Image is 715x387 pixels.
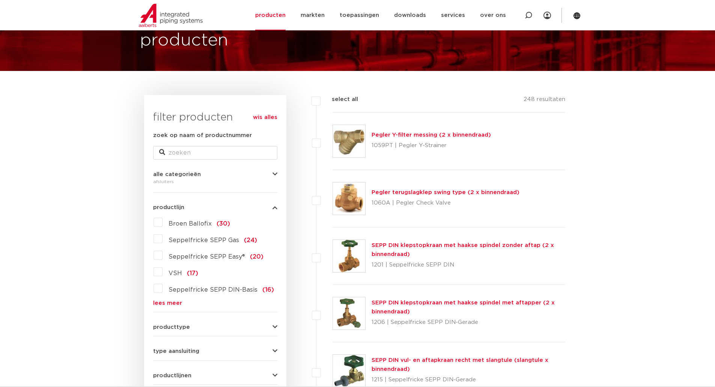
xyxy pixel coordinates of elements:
[372,140,491,152] p: 1059PT | Pegler Y-Strainer
[372,242,554,257] a: SEPP DIN klepstopkraan met haakse spindel zonder aftap (2 x binnendraad)
[333,182,365,215] img: Thumbnail for Pegler terugslagklep swing type (2 x binnendraad)
[372,374,566,386] p: 1215 | Seppelfricke SEPP DIN-Gerade
[153,300,277,306] a: lees meer
[153,373,191,378] span: productlijnen
[153,172,201,177] span: alle categorieën
[372,259,566,271] p: 1201 | Seppelfricke SEPP DIN
[262,287,274,293] span: (16)
[333,355,365,387] img: Thumbnail for SEPP DIN vul- en aftapkraan recht met slangtule (slangtule x binnendraad)
[153,324,277,330] button: producttype
[321,95,358,104] label: select all
[244,237,257,243] span: (24)
[153,110,277,125] h3: filter producten
[217,221,230,227] span: (30)
[250,254,263,260] span: (20)
[524,95,565,107] p: 248 resultaten
[153,348,277,354] button: type aansluiting
[372,197,519,209] p: 1060A | Pegler Check Valve
[153,205,277,210] button: productlijn
[169,237,239,243] span: Seppelfricke SEPP Gas
[153,324,190,330] span: producttype
[253,113,277,122] a: wis alles
[169,287,257,293] span: Seppelfricke SEPP DIN-Basis
[153,373,277,378] button: productlijnen
[169,270,182,276] span: VSH
[333,125,365,157] img: Thumbnail for Pegler Y-filter messing (2 x binnendraad)
[372,357,548,372] a: SEPP DIN vul- en aftapkraan recht met slangtule (slangtule x binnendraad)
[153,348,199,354] span: type aansluiting
[153,172,277,177] button: alle categorieën
[140,29,228,53] h1: producten
[372,316,566,328] p: 1206 | Seppelfricke SEPP DIN-Gerade
[372,132,491,138] a: Pegler Y-filter messing (2 x binnendraad)
[153,146,277,160] input: zoeken
[153,177,277,186] div: afsluiters
[153,131,252,140] label: zoek op naam of productnummer
[169,254,245,260] span: Seppelfricke SEPP Easy®
[153,205,184,210] span: productlijn
[187,270,198,276] span: (17)
[169,221,212,227] span: Broen Ballofix
[372,300,555,315] a: SEPP DIN klepstopkraan met haakse spindel met aftapper (2 x binnendraad)
[372,190,519,195] a: Pegler terugslagklep swing type (2 x binnendraad)
[333,297,365,330] img: Thumbnail for SEPP DIN klepstopkraan met haakse spindel met aftapper (2 x binnendraad)
[333,240,365,272] img: Thumbnail for SEPP DIN klepstopkraan met haakse spindel zonder aftap (2 x binnendraad)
